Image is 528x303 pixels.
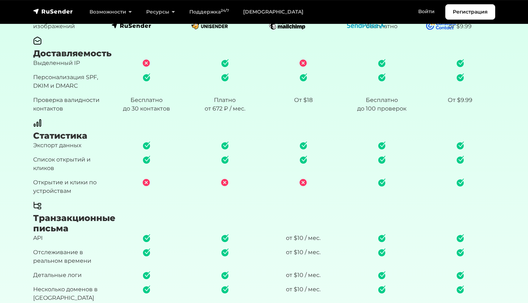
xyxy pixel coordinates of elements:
a: Ресурсы [139,5,182,19]
div: от $10 / мес. [268,285,338,294]
img: logo-sendpulse.svg [347,23,385,29]
h3: Доставляемость [33,48,112,59]
a: Войти [411,4,442,19]
div: Бесплатно [112,96,181,113]
p: Детальные логи [33,271,103,279]
p: Список открытий и кликов [33,155,103,173]
h3: Транзакционные письма [33,213,116,234]
a: Возможности [82,5,139,19]
div: От $9.99 [425,96,495,104]
div: до 100 проверок [347,104,417,113]
img: logo-rusender.svg [112,22,152,29]
div: до 30 контактов [112,104,181,113]
p: Несколько доменов в [GEOGRAPHIC_DATA] [33,285,103,302]
div: от $10 / мес. [268,248,338,257]
div: От $18 [268,96,338,104]
img: logo-unisender.svg [190,22,229,29]
div: Бесплатно [347,96,417,113]
img: logo-constant-contact.svg [425,21,457,30]
img: black read icon [33,36,42,45]
img: black branching icon [33,201,42,210]
a: Регистрация [445,4,495,20]
p: Отслеживание в реальном времени [33,248,103,265]
img: RuSender [33,8,73,15]
p: Выделенный IP [33,59,103,67]
img: logo-mailchimp.svg [268,21,307,30]
sup: 24/7 [221,8,229,13]
img: black connection icon [33,119,42,127]
p: Открытие и клики по устройствам [33,178,103,195]
a: [DEMOGRAPHIC_DATA] [236,5,311,19]
div: от $10 / мес. [268,234,338,242]
p: Проверка валидности контактов [33,96,103,113]
h3: Статистика [33,131,103,141]
div: от 672 ₽ / мес. [190,104,260,113]
p: Экспорт данных [33,141,103,150]
p: Персонализация SPF, DKIM и DMARC [33,73,103,90]
div: от $10 / мес. [268,271,338,279]
div: Платно [190,96,260,113]
p: API [33,234,103,242]
a: Поддержка24/7 [182,5,236,19]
